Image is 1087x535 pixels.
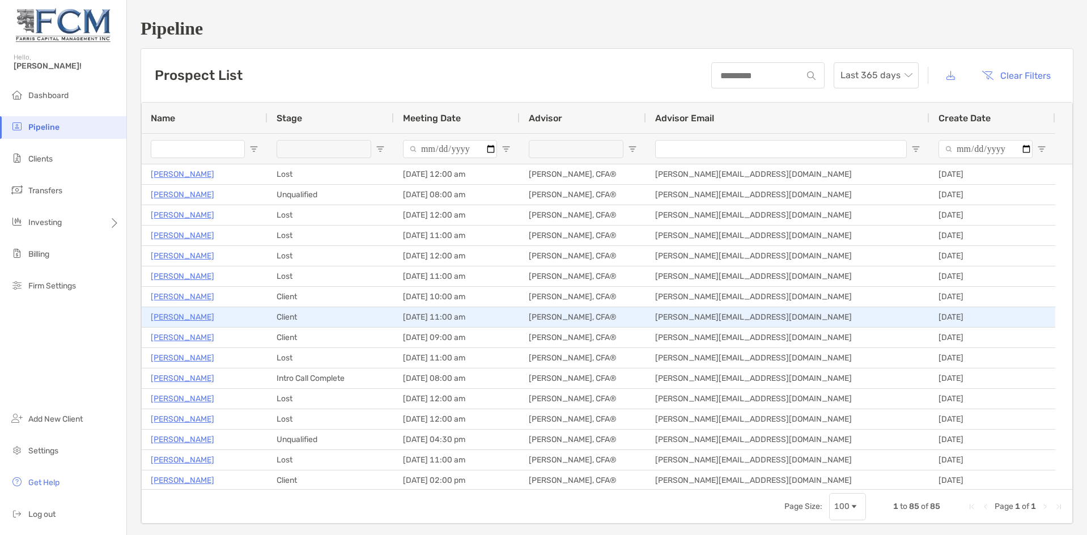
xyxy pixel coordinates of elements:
img: logout icon [10,507,24,520]
span: of [921,502,928,511]
div: [PERSON_NAME][EMAIL_ADDRESS][DOMAIN_NAME] [646,226,929,245]
span: Create Date [939,113,991,124]
p: [PERSON_NAME] [151,392,214,406]
span: Log out [28,509,56,519]
span: 1 [1031,502,1036,511]
button: Open Filter Menu [1037,145,1046,154]
a: [PERSON_NAME] [151,269,214,283]
div: Unqualified [267,430,394,449]
div: [PERSON_NAME][EMAIL_ADDRESS][DOMAIN_NAME] [646,409,929,429]
div: [PERSON_NAME][EMAIL_ADDRESS][DOMAIN_NAME] [646,430,929,449]
img: pipeline icon [10,120,24,133]
div: [PERSON_NAME], CFA® [520,430,646,449]
span: Pipeline [28,122,60,132]
img: investing icon [10,215,24,228]
div: [PERSON_NAME], CFA® [520,287,646,307]
a: [PERSON_NAME] [151,249,214,263]
span: Advisor [529,113,562,124]
div: [PERSON_NAME], CFA® [520,164,646,184]
div: First Page [967,502,976,511]
span: Last 365 days [840,63,912,88]
button: Open Filter Menu [911,145,920,154]
span: of [1022,502,1029,511]
span: Page [995,502,1013,511]
a: [PERSON_NAME] [151,208,214,222]
div: Lost [267,246,394,266]
span: 85 [909,502,919,511]
div: [DATE] 11:00 am [394,307,520,327]
div: Lost [267,266,394,286]
div: Lost [267,450,394,470]
div: Lost [267,164,394,184]
div: Next Page [1041,502,1050,511]
a: [PERSON_NAME] [151,351,214,365]
div: [PERSON_NAME], CFA® [520,185,646,205]
button: Open Filter Menu [249,145,258,154]
div: [PERSON_NAME], CFA® [520,409,646,429]
input: Create Date Filter Input [939,140,1033,158]
div: [PERSON_NAME], CFA® [520,348,646,368]
span: Get Help [28,478,60,487]
div: [PERSON_NAME][EMAIL_ADDRESS][DOMAIN_NAME] [646,164,929,184]
img: add_new_client icon [10,411,24,425]
a: [PERSON_NAME] [151,188,214,202]
div: [DATE] [929,246,1055,266]
a: [PERSON_NAME] [151,412,214,426]
div: [PERSON_NAME], CFA® [520,307,646,327]
div: [DATE] [929,368,1055,388]
div: [PERSON_NAME][EMAIL_ADDRESS][DOMAIN_NAME] [646,185,929,205]
img: Zoe Logo [14,5,113,45]
div: [PERSON_NAME], CFA® [520,470,646,490]
div: Page Size [829,493,866,520]
span: Dashboard [28,91,69,100]
img: input icon [807,71,816,80]
div: 100 [834,502,850,511]
div: [DATE] [929,348,1055,368]
div: [DATE] 11:00 am [394,348,520,368]
div: [DATE] [929,389,1055,409]
div: [DATE] [929,266,1055,286]
span: Settings [28,446,58,456]
p: [PERSON_NAME] [151,228,214,243]
div: [DATE] 11:00 am [394,266,520,286]
span: Add New Client [28,414,83,424]
div: [PERSON_NAME], CFA® [520,266,646,286]
div: [PERSON_NAME][EMAIL_ADDRESS][DOMAIN_NAME] [646,348,929,368]
div: Lost [267,389,394,409]
img: firm-settings icon [10,278,24,292]
div: [DATE] [929,287,1055,307]
a: [PERSON_NAME] [151,290,214,304]
div: Previous Page [981,502,990,511]
a: [PERSON_NAME] [151,330,214,345]
img: transfers icon [10,183,24,197]
div: [DATE] 12:00 am [394,389,520,409]
h3: Prospect List [155,67,243,83]
div: [DATE] [929,164,1055,184]
a: [PERSON_NAME] [151,453,214,467]
div: [PERSON_NAME][EMAIL_ADDRESS][DOMAIN_NAME] [646,470,929,490]
input: Meeting Date Filter Input [403,140,497,158]
div: Page Size: [784,502,822,511]
span: 1 [1015,502,1020,511]
div: [DATE] [929,328,1055,347]
div: [PERSON_NAME][EMAIL_ADDRESS][DOMAIN_NAME] [646,266,929,286]
button: Open Filter Menu [502,145,511,154]
a: [PERSON_NAME] [151,371,214,385]
div: [PERSON_NAME], CFA® [520,450,646,470]
div: Unqualified [267,185,394,205]
span: Advisor Email [655,113,714,124]
a: [PERSON_NAME] [151,310,214,324]
div: Client [267,328,394,347]
div: [DATE] 12:00 am [394,409,520,429]
span: [PERSON_NAME]! [14,61,120,71]
div: [DATE] 11:00 am [394,450,520,470]
div: [PERSON_NAME][EMAIL_ADDRESS][DOMAIN_NAME] [646,246,929,266]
